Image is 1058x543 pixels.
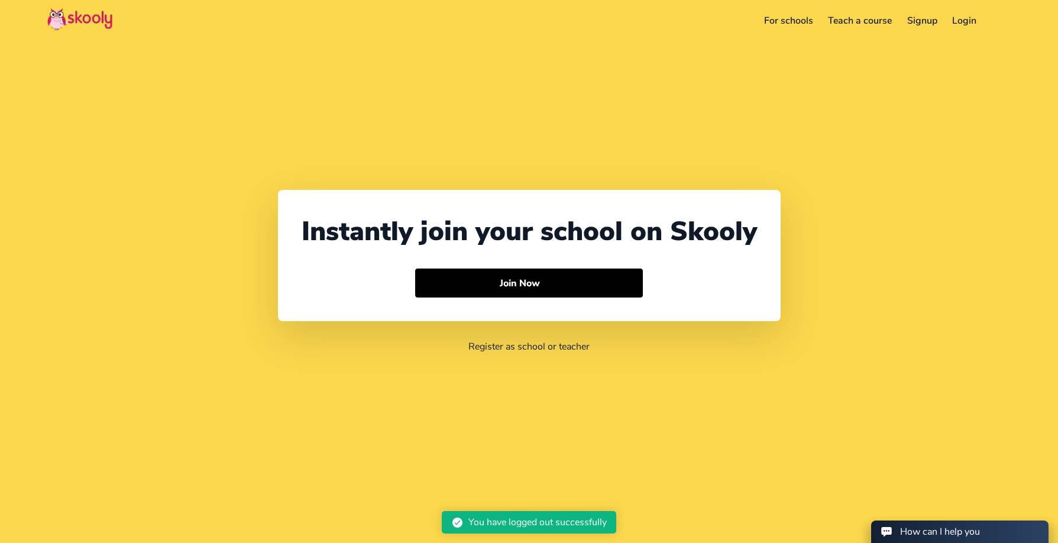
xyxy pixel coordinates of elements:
[47,8,112,31] img: Skooly
[900,11,945,30] a: Signup
[820,11,900,30] a: Teach a course
[945,11,985,30] a: Login
[994,11,1011,31] button: menu outline
[468,516,607,529] div: You have logged out successfully
[302,214,757,250] div: Instantly join your school on Skooly
[546,277,558,289] ion-icon: arrow forward outline
[451,516,464,529] ion-icon: checkmark circle
[756,11,821,30] a: For schools
[468,340,590,353] a: Register as school or teacher
[415,269,643,298] button: Join Nowarrow forward outline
